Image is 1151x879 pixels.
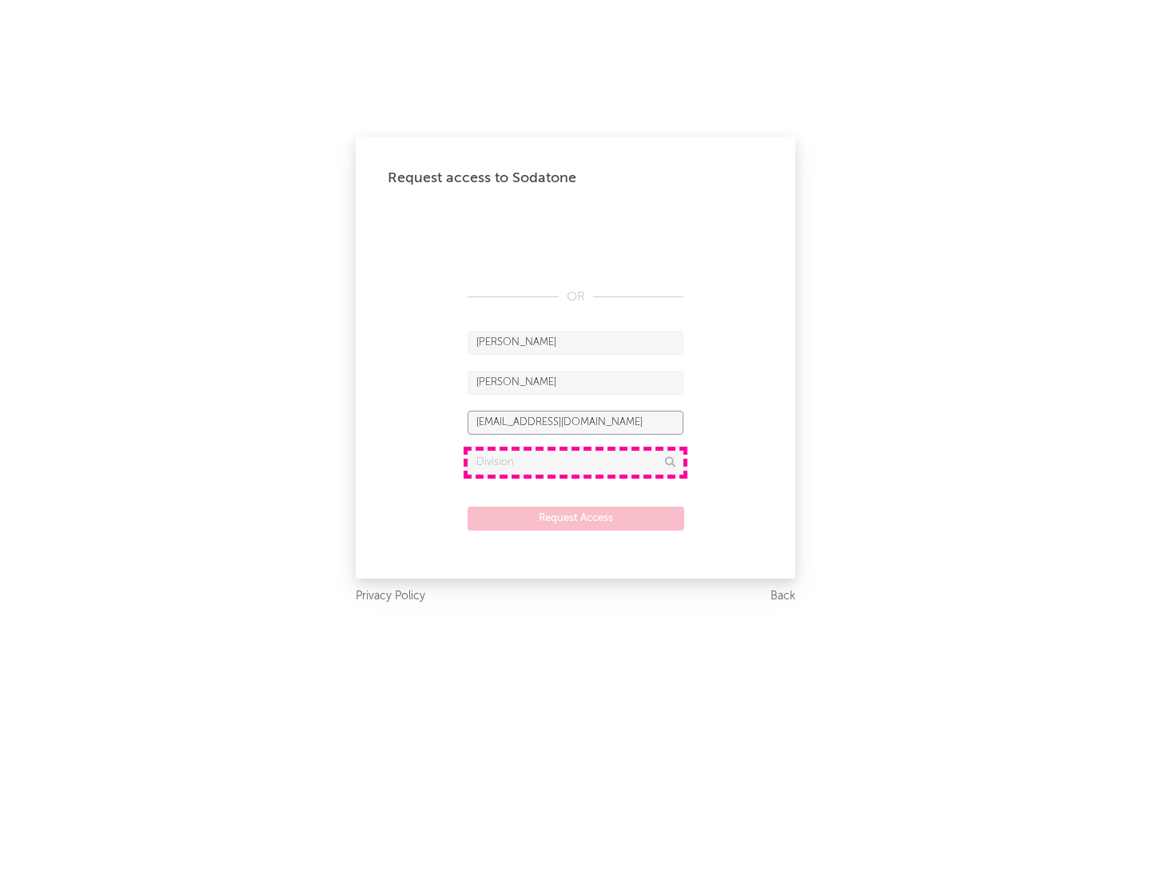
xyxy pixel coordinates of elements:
[468,288,683,307] div: OR
[468,507,684,531] button: Request Access
[468,331,683,355] input: First Name
[468,411,683,435] input: Email
[468,451,683,475] input: Division
[388,169,763,188] div: Request access to Sodatone
[468,371,683,395] input: Last Name
[356,587,425,607] a: Privacy Policy
[771,587,795,607] a: Back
